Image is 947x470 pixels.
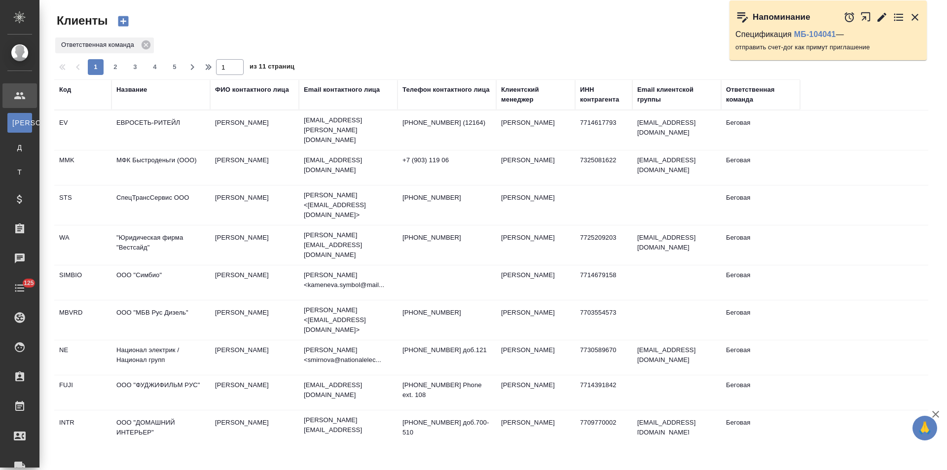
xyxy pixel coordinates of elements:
[632,413,721,447] td: [EMAIL_ADDRESS][DOMAIN_NAME]
[912,416,937,440] button: 🙏
[210,265,299,300] td: [PERSON_NAME]
[54,303,111,337] td: MBVRD
[575,375,632,410] td: 7714391842
[496,340,575,375] td: [PERSON_NAME]
[726,85,795,105] div: Ответственная команда
[7,162,32,182] a: Т
[54,113,111,147] td: EV
[111,150,210,185] td: МФК Быстроденьги (ООО)
[735,42,921,52] p: отправить счет-дог как примут приглашение
[575,413,632,447] td: 7709770002
[721,340,800,375] td: Беговая
[210,303,299,337] td: [PERSON_NAME]
[250,61,294,75] span: из 11 страниц
[215,85,289,95] div: ФИО контактного лица
[304,85,380,95] div: Email контактного лица
[111,13,135,30] button: Создать
[632,340,721,375] td: [EMAIL_ADDRESS][DOMAIN_NAME]
[632,150,721,185] td: [EMAIL_ADDRESS][DOMAIN_NAME]
[721,375,800,410] td: Беговая
[735,30,921,39] p: Спецификация —
[127,59,143,75] button: 3
[496,265,575,300] td: [PERSON_NAME]
[876,11,888,23] button: Редактировать
[54,13,108,29] span: Клиенты
[496,303,575,337] td: [PERSON_NAME]
[721,303,800,337] td: Беговая
[18,278,40,288] span: 125
[721,188,800,222] td: Беговая
[575,150,632,185] td: 7325081622
[2,276,37,300] a: 125
[402,85,490,95] div: Телефон контактного лица
[753,12,810,22] p: Напоминание
[860,6,872,28] button: Открыть в новой вкладке
[12,167,27,177] span: Т
[111,188,210,222] td: СпецТрансСервис ООО
[210,340,299,375] td: [PERSON_NAME]
[580,85,627,105] div: ИНН контрагента
[111,340,210,375] td: Национал электрик / Национал групп
[127,62,143,72] span: 3
[116,85,147,95] div: Название
[304,345,393,365] p: [PERSON_NAME] <smirnova@nationalelec...
[721,265,800,300] td: Беговая
[111,265,210,300] td: ООО "Симбио"
[496,375,575,410] td: [PERSON_NAME]
[402,418,491,437] p: [PHONE_NUMBER] доб.700-510
[575,340,632,375] td: 7730589670
[575,113,632,147] td: 7714617793
[54,228,111,262] td: WA
[147,62,163,72] span: 4
[111,228,210,262] td: "Юридическая фирма "Вестсайд"
[12,143,27,152] span: Д
[501,85,570,105] div: Клиентский менеджер
[167,62,182,72] span: 5
[496,228,575,262] td: [PERSON_NAME]
[304,230,393,260] p: [PERSON_NAME][EMAIL_ADDRESS][DOMAIN_NAME]
[721,413,800,447] td: Беговая
[304,190,393,220] p: [PERSON_NAME] <[EMAIL_ADDRESS][DOMAIN_NAME]>
[496,188,575,222] td: [PERSON_NAME]
[496,413,575,447] td: [PERSON_NAME]
[721,228,800,262] td: Беговая
[147,59,163,75] button: 4
[210,188,299,222] td: [PERSON_NAME]
[575,303,632,337] td: 7703554573
[496,113,575,147] td: [PERSON_NAME]
[54,413,111,447] td: INTR
[304,380,393,400] p: [EMAIL_ADDRESS][DOMAIN_NAME]
[111,113,210,147] td: ЕВРОСЕТЬ-РИТЕЙЛ
[402,118,491,128] p: [PHONE_NUMBER] (12164)
[402,380,491,400] p: [PHONE_NUMBER] Phone ext. 108
[54,375,111,410] td: FUJI
[637,85,716,105] div: Email клиентской группы
[59,85,71,95] div: Код
[108,62,123,72] span: 2
[575,265,632,300] td: 7714679158
[632,113,721,147] td: [EMAIL_ADDRESS][DOMAIN_NAME]
[402,233,491,243] p: [PHONE_NUMBER]
[304,270,393,290] p: [PERSON_NAME] <kameneva.symbol@mail...
[54,150,111,185] td: MMK
[210,150,299,185] td: [PERSON_NAME]
[721,150,800,185] td: Беговая
[55,37,154,53] div: Ответственная команда
[575,228,632,262] td: 7725209203
[210,413,299,447] td: [PERSON_NAME]
[496,150,575,185] td: [PERSON_NAME]
[304,415,393,445] p: [PERSON_NAME][EMAIL_ADDRESS][DOMAIN_NAME]
[210,113,299,147] td: [PERSON_NAME]
[893,11,905,23] button: Перейти в todo
[721,113,800,147] td: Беговая
[111,413,210,447] td: ООО "ДОМАШНИЙ ИНТЕРЬЕР"
[402,345,491,355] p: [PHONE_NUMBER] доб.121
[402,308,491,318] p: [PHONE_NUMBER]
[794,30,836,38] a: МБ-104041
[402,193,491,203] p: [PHONE_NUMBER]
[54,340,111,375] td: NE
[304,155,393,175] p: [EMAIL_ADDRESS][DOMAIN_NAME]
[210,375,299,410] td: [PERSON_NAME]
[7,138,32,157] a: Д
[61,40,138,50] p: Ответственная команда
